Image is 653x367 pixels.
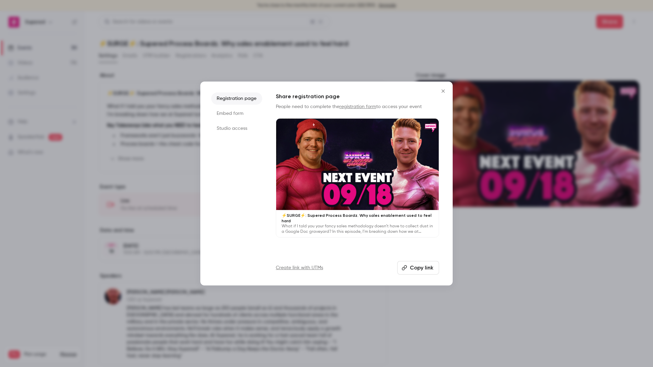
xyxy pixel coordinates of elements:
a: ⚡️SURGE⚡️: Supered Process Boardz. Why sales enablement used to feel hardWhat if I told you your ... [276,118,439,238]
h1: Share registration page [276,92,439,101]
a: Create link with UTMs [276,264,323,271]
li: Studio access [211,122,262,135]
button: Copy link [397,261,439,275]
li: Registration page [211,92,262,105]
p: People need to complete the to access your event [276,103,439,110]
li: Embed form [211,107,262,120]
button: Close [436,84,450,98]
a: registration form [339,104,376,109]
p: ⚡️SURGE⚡️: Supered Process Boardz. Why sales enablement used to feel hard [282,213,433,224]
p: What if I told you your fancy sales methodology doesn’t have to collect dust in a Google Doc grav... [282,224,433,234]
